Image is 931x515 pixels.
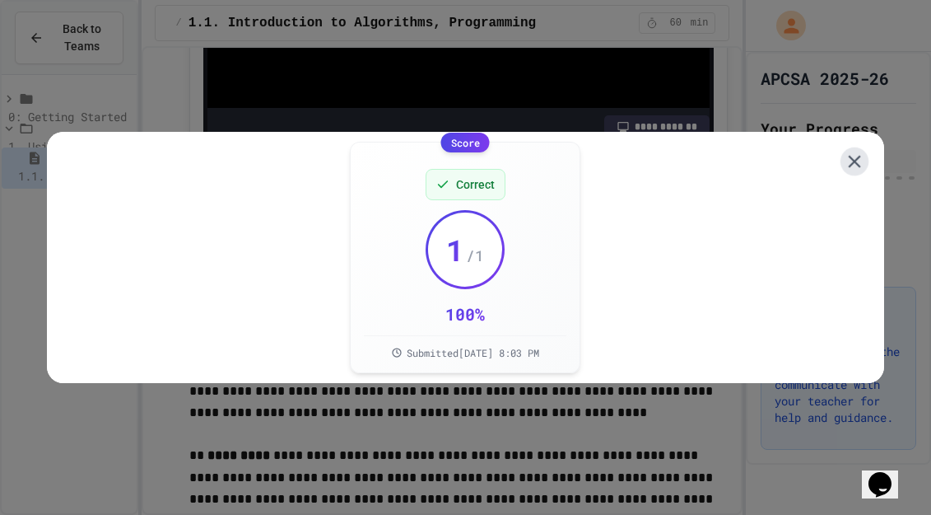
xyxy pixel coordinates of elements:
[466,244,484,267] span: / 1
[445,302,485,325] div: 100 %
[407,346,539,359] span: Submitted [DATE] 8:03 PM
[456,176,495,193] span: Correct
[446,233,464,266] span: 1
[862,449,915,499] iframe: chat widget
[441,133,490,152] div: Score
